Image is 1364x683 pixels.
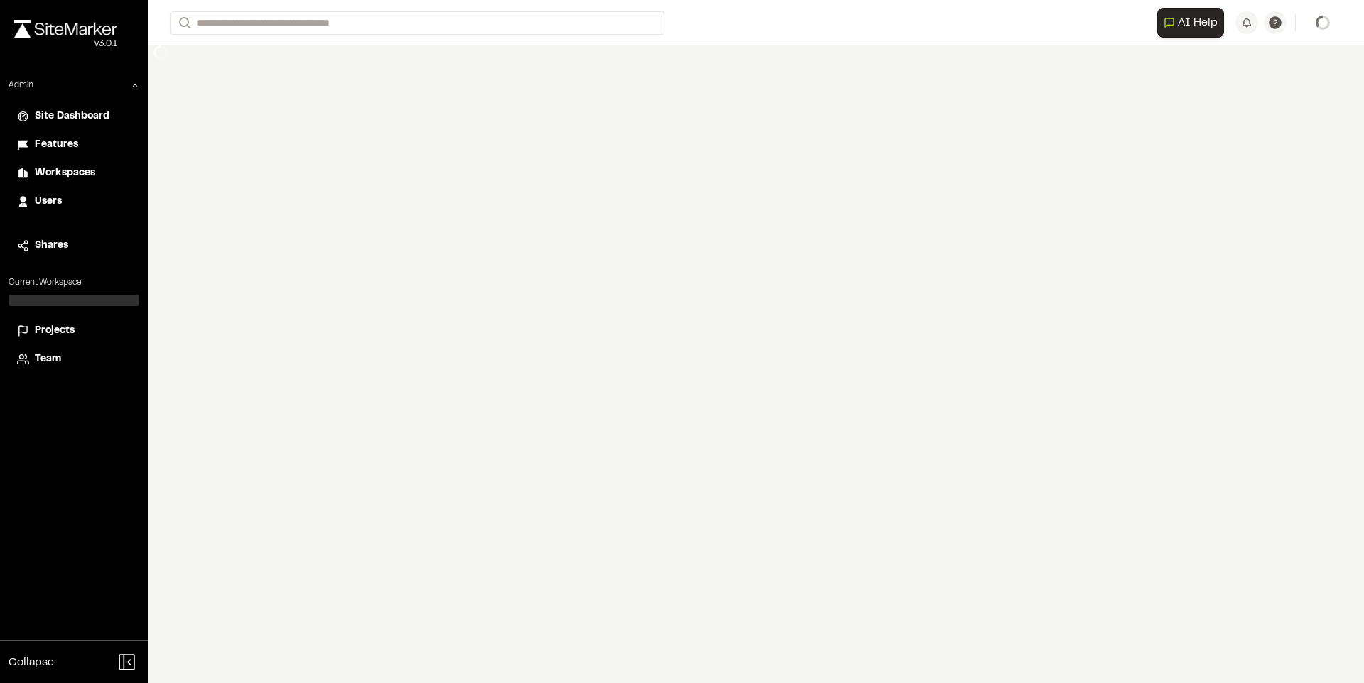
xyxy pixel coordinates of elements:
[17,109,131,124] a: Site Dashboard
[35,165,95,181] span: Workspaces
[1157,8,1224,38] button: Open AI Assistant
[35,238,68,253] span: Shares
[35,351,61,367] span: Team
[17,238,131,253] a: Shares
[35,109,109,124] span: Site Dashboard
[17,137,131,153] a: Features
[1178,14,1218,31] span: AI Help
[9,276,139,289] p: Current Workspace
[35,194,62,209] span: Users
[35,323,75,339] span: Projects
[14,20,117,38] img: rebrand.png
[17,351,131,367] a: Team
[17,165,131,181] a: Workspaces
[17,194,131,209] a: Users
[17,323,131,339] a: Projects
[1157,8,1230,38] div: Open AI Assistant
[35,137,78,153] span: Features
[9,654,54,671] span: Collapse
[9,79,33,92] p: Admin
[14,38,117,50] div: Oh geez...please don't...
[170,11,196,35] button: Search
